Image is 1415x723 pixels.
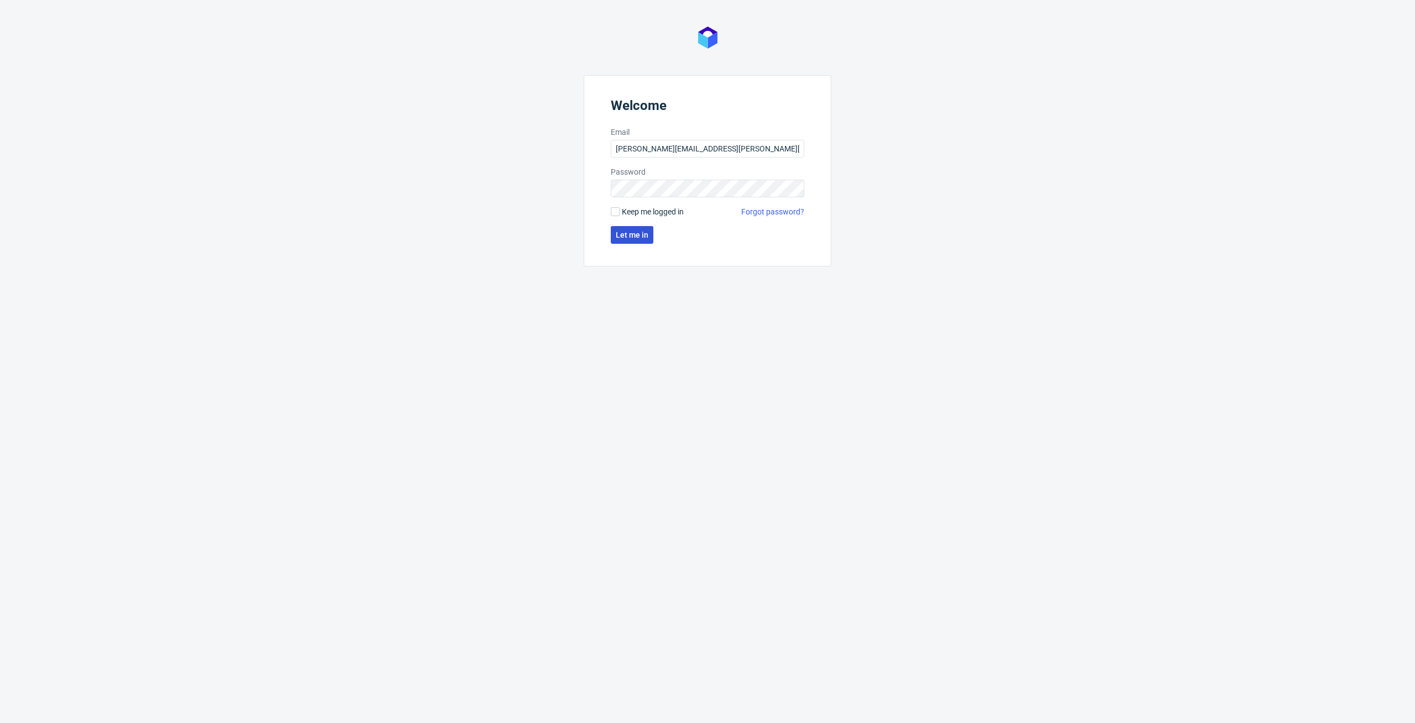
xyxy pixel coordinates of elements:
label: Email [611,127,804,138]
button: Let me in [611,226,653,244]
label: Password [611,166,804,177]
input: you@youremail.com [611,140,804,158]
span: Let me in [616,231,648,239]
a: Forgot password? [741,206,804,217]
header: Welcome [611,98,804,118]
span: Keep me logged in [622,206,684,217]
